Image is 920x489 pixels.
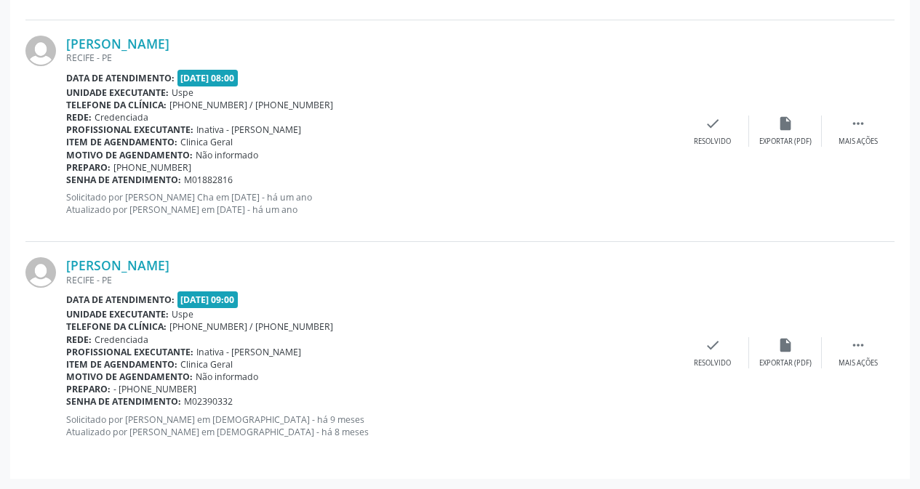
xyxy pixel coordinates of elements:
[66,294,175,306] b: Data de atendimento:
[66,358,177,371] b: Item de agendamento:
[66,174,181,186] b: Senha de atendimento:
[66,36,169,52] a: [PERSON_NAME]
[66,274,676,286] div: RECIFE - PE
[66,371,193,383] b: Motivo de agendamento:
[66,257,169,273] a: [PERSON_NAME]
[172,86,193,99] span: Uspe
[759,137,812,147] div: Exportar (PDF)
[66,149,193,161] b: Motivo de agendamento:
[66,413,676,438] p: Solicitado por [PERSON_NAME] em [DEMOGRAPHIC_DATA] - há 9 meses Atualizado por [PERSON_NAME] em [...
[196,371,258,383] span: Não informado
[169,320,333,333] span: [PHONE_NUMBER] / [PHONE_NUMBER]
[180,136,233,148] span: Clinica Geral
[95,111,148,124] span: Credenciada
[66,320,167,333] b: Telefone da clínica:
[705,116,721,132] i: check
[66,383,111,395] b: Preparo:
[25,257,56,288] img: img
[66,52,676,64] div: RECIFE - PE
[66,191,676,216] p: Solicitado por [PERSON_NAME] Cha em [DATE] - há um ano Atualizado por [PERSON_NAME] em [DATE] - h...
[180,358,233,371] span: Clinica Geral
[66,161,111,174] b: Preparo:
[777,116,793,132] i: insert_drive_file
[850,116,866,132] i: 
[66,308,169,320] b: Unidade executante:
[196,346,301,358] span: Inativa - [PERSON_NAME]
[66,124,193,136] b: Profissional executante:
[184,174,233,186] span: M01882816
[705,337,721,353] i: check
[66,395,181,408] b: Senha de atendimento:
[169,99,333,111] span: [PHONE_NUMBER] / [PHONE_NUMBER]
[850,337,866,353] i: 
[196,149,258,161] span: Não informado
[66,86,169,99] b: Unidade executante:
[66,99,167,111] b: Telefone da clínica:
[95,334,148,346] span: Credenciada
[66,72,175,84] b: Data de atendimento:
[172,308,193,320] span: Uspe
[113,383,196,395] span: - [PHONE_NUMBER]
[184,395,233,408] span: M02390332
[694,358,731,368] div: Resolvido
[113,161,191,174] span: [PHONE_NUMBER]
[196,124,301,136] span: Inativa - [PERSON_NAME]
[66,136,177,148] b: Item de agendamento:
[839,137,878,147] div: Mais ações
[759,358,812,368] div: Exportar (PDF)
[694,137,731,147] div: Resolvido
[777,337,793,353] i: insert_drive_file
[177,70,239,86] span: [DATE] 08:00
[839,358,878,368] div: Mais ações
[66,334,92,346] b: Rede:
[177,291,239,308] span: [DATE] 09:00
[66,111,92,124] b: Rede:
[25,36,56,66] img: img
[66,346,193,358] b: Profissional executante:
